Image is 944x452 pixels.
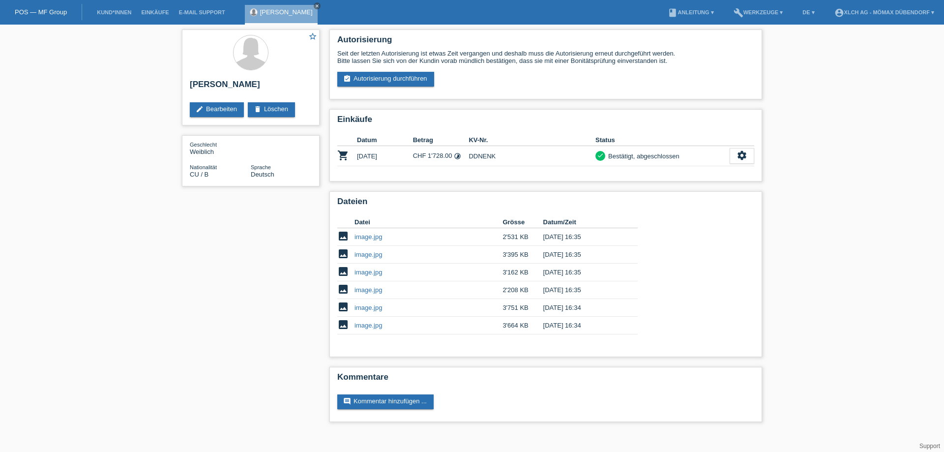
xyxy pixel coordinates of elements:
[354,269,382,276] a: image.jpg
[337,394,434,409] a: commentKommentar hinzufügen ...
[543,228,624,246] td: [DATE] 16:35
[337,115,754,129] h2: Einkäufe
[354,304,382,311] a: image.jpg
[337,35,754,50] h2: Autorisierung
[190,102,244,117] a: editBearbeiten
[337,150,349,161] i: POSP00028464
[502,216,543,228] th: Grösse
[663,9,718,15] a: bookAnleitung ▾
[469,134,595,146] th: KV-Nr.
[260,8,313,16] a: [PERSON_NAME]
[308,32,317,42] a: star_border
[543,299,624,317] td: [DATE] 16:34
[136,9,174,15] a: Einkäufe
[190,141,251,155] div: Weiblich
[190,171,208,178] span: Kuba / B / 05.04.2022
[337,266,349,277] i: image
[502,246,543,264] td: 3'395 KB
[337,50,754,64] div: Seit der letzten Autorisierung ist etwas Zeit vergangen und deshalb muss die Autorisierung erneut...
[196,105,204,113] i: edit
[543,317,624,334] td: [DATE] 16:34
[357,146,413,166] td: [DATE]
[315,3,320,8] i: close
[668,8,678,18] i: book
[190,164,217,170] span: Nationalität
[605,151,679,161] div: Bestätigt, abgeschlossen
[337,197,754,211] h2: Dateien
[834,8,844,18] i: account_circle
[502,299,543,317] td: 3'751 KB
[337,283,349,295] i: image
[729,9,788,15] a: buildWerkzeuge ▾
[469,146,595,166] td: DDNENK
[354,286,382,294] a: image.jpg
[308,32,317,41] i: star_border
[357,134,413,146] th: Datum
[15,8,67,16] a: POS — MF Group
[797,9,819,15] a: DE ▾
[314,2,321,9] a: close
[413,146,469,166] td: CHF 1'728.00
[454,152,461,160] i: Fixe Raten - Zinsübernahme durch Kunde (6 Raten)
[597,152,604,159] i: check
[354,251,382,258] a: image.jpg
[734,8,743,18] i: build
[502,317,543,334] td: 3'664 KB
[174,9,230,15] a: E-Mail Support
[919,443,940,450] a: Support
[337,301,349,313] i: image
[502,264,543,281] td: 3'162 KB
[543,264,624,281] td: [DATE] 16:35
[343,397,351,405] i: comment
[543,281,624,299] td: [DATE] 16:35
[254,105,262,113] i: delete
[354,233,382,241] a: image.jpg
[337,72,434,87] a: assignment_turned_inAutorisierung durchführen
[829,9,939,15] a: account_circleXLCH AG - Mömax Dübendorf ▾
[190,142,217,148] span: Geschlecht
[543,216,624,228] th: Datum/Zeit
[92,9,136,15] a: Kund*innen
[343,75,351,83] i: assignment_turned_in
[251,164,271,170] span: Sprache
[337,230,349,242] i: image
[337,372,754,387] h2: Kommentare
[737,150,747,161] i: settings
[502,281,543,299] td: 2'208 KB
[354,216,502,228] th: Datei
[190,80,312,94] h2: [PERSON_NAME]
[337,319,349,331] i: image
[543,246,624,264] td: [DATE] 16:35
[251,171,274,178] span: Deutsch
[502,228,543,246] td: 2'531 KB
[337,248,349,260] i: image
[595,134,730,146] th: Status
[248,102,295,117] a: deleteLöschen
[413,134,469,146] th: Betrag
[354,322,382,329] a: image.jpg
